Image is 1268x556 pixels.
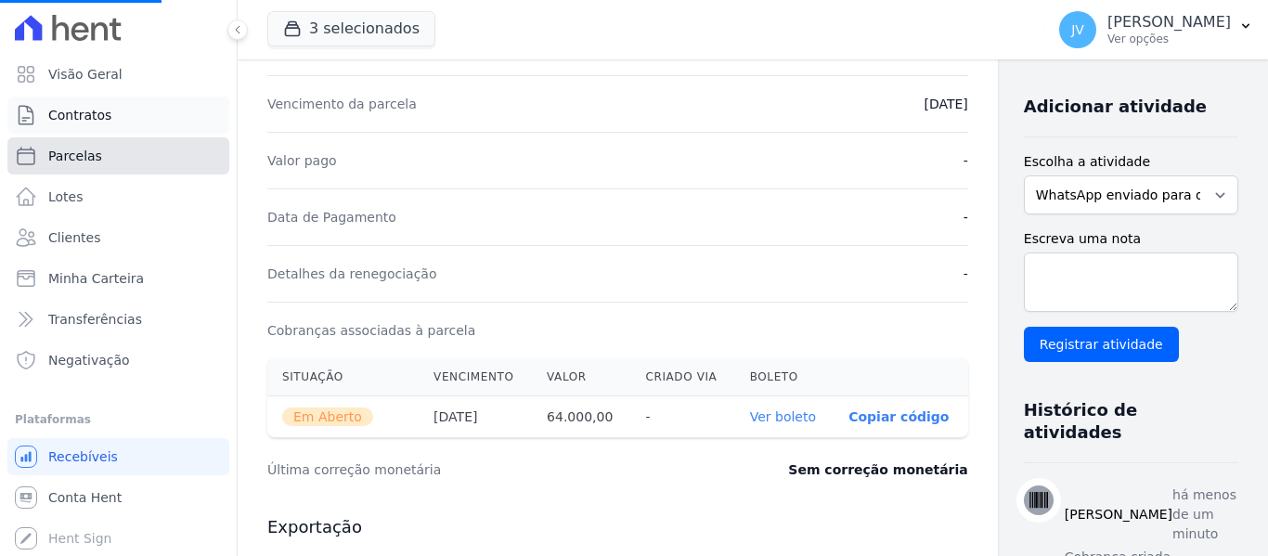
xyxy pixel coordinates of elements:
[7,342,229,379] a: Negativação
[267,460,681,479] dt: Última correção monetária
[7,260,229,297] a: Minha Carteira
[1172,485,1238,544] p: há menos de um minuto
[7,219,229,256] a: Clientes
[267,95,417,113] dt: Vencimento da parcela
[7,438,229,475] a: Recebíveis
[48,147,102,165] span: Parcelas
[1024,399,1223,444] h3: Histórico de atividades
[267,516,968,538] h3: Exportação
[630,396,734,438] th: -
[7,137,229,175] a: Parcelas
[630,358,734,396] th: Criado via
[964,151,968,170] dd: -
[532,396,630,438] th: 64.000,00
[419,396,532,438] th: [DATE]
[1107,32,1231,46] p: Ver opções
[1071,23,1084,36] span: JV
[48,488,122,507] span: Conta Hent
[7,479,229,516] a: Conta Hent
[1024,229,1238,249] label: Escreva uma nota
[282,407,373,426] span: Em Aberto
[48,447,118,466] span: Recebíveis
[267,265,437,283] dt: Detalhes da renegociação
[267,321,475,340] dt: Cobranças associadas à parcela
[964,265,968,283] dd: -
[1024,96,1207,118] h3: Adicionar atividade
[48,106,111,124] span: Contratos
[419,358,532,396] th: Vencimento
[964,208,968,226] dd: -
[15,408,222,431] div: Plataformas
[1024,327,1179,362] input: Registrar atividade
[1044,4,1268,56] button: JV [PERSON_NAME] Ver opções
[7,56,229,93] a: Visão Geral
[788,460,967,479] dd: Sem correção monetária
[532,358,630,396] th: Valor
[48,228,100,247] span: Clientes
[848,409,949,424] button: Copiar código
[267,208,396,226] dt: Data de Pagamento
[48,187,84,206] span: Lotes
[7,97,229,134] a: Contratos
[48,310,142,329] span: Transferências
[7,301,229,338] a: Transferências
[924,95,967,113] dd: [DATE]
[48,351,130,369] span: Negativação
[750,409,816,424] a: Ver boleto
[267,11,435,46] button: 3 selecionados
[48,65,123,84] span: Visão Geral
[1065,505,1172,524] h3: [PERSON_NAME]
[267,358,419,396] th: Situação
[267,151,337,170] dt: Valor pago
[7,178,229,215] a: Lotes
[1107,13,1231,32] p: [PERSON_NAME]
[735,358,834,396] th: Boleto
[1024,152,1238,172] label: Escolha a atividade
[48,269,144,288] span: Minha Carteira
